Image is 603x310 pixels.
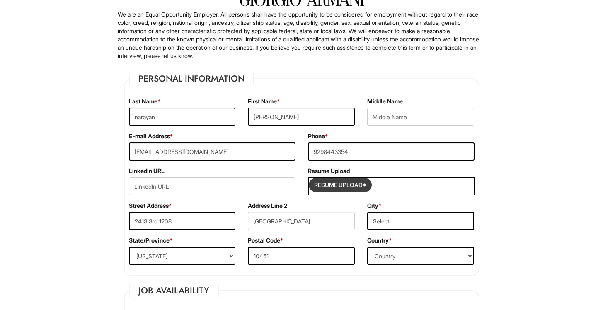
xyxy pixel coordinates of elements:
[308,167,350,175] label: Resume Upload
[367,202,382,210] label: City
[308,142,475,161] input: Phone
[248,202,287,210] label: Address Line 2
[248,247,355,265] input: Postal Code
[129,97,161,106] label: Last Name
[308,132,328,140] label: Phone
[129,247,236,265] select: State/Province
[129,284,219,297] legend: Job Availability
[129,236,173,245] label: State/Province
[248,108,355,126] input: First Name
[367,247,474,265] select: Country
[248,97,280,106] label: First Name
[367,236,392,245] label: Country
[367,212,474,230] input: City
[129,212,236,230] input: Street Address
[129,142,295,161] input: E-mail Address
[248,212,355,230] input: Apt., Suite, Box, etc.
[129,177,295,195] input: LinkedIn URL
[367,108,474,126] input: Middle Name
[129,167,165,175] label: LinkedIn URL
[367,97,403,106] label: Middle Name
[129,202,172,210] label: Street Address
[129,108,236,126] input: Last Name
[129,72,254,85] legend: Personal Information
[309,178,372,192] button: Resume Upload*Resume Upload*
[248,236,283,245] label: Postal Code
[129,132,173,140] label: E-mail Address
[118,10,486,60] p: We are an Equal Opportunity Employer. All persons shall have the opportunity to be considered for...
